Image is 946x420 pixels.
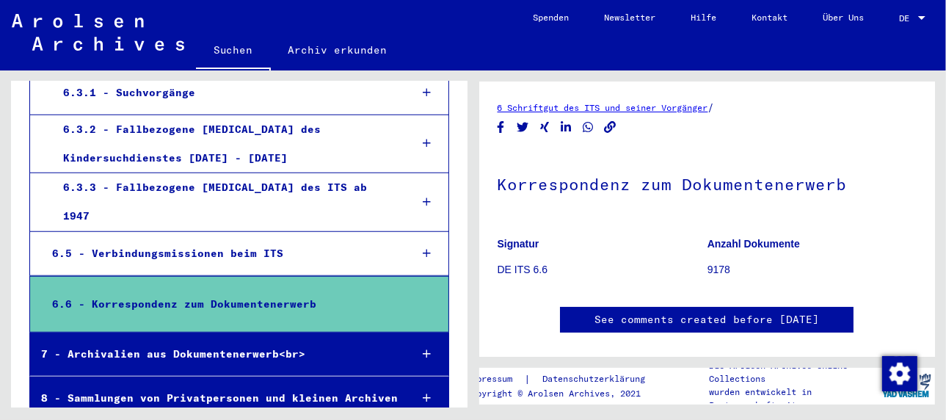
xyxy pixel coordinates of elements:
[882,356,917,391] img: Zustimmung ändern
[515,118,531,137] button: Share on Twitter
[581,118,596,137] button: Share on WhatsApp
[498,102,708,113] a: 6 Schriftgut des ITS und seiner Vorgänger
[531,372,663,387] a: Datenschutzerklärung
[603,118,618,137] button: Copy link
[466,387,663,400] p: Copyright © Arolsen Archives, 2021
[466,372,524,387] a: Impressum
[707,262,917,278] p: 9178
[12,14,184,51] img: Arolsen_neg.svg
[594,312,819,327] a: See comments created before [DATE]
[52,115,399,173] div: 6.3.2 - Fallbezogene [MEDICAL_DATA] des Kindersuchdienstes [DATE] - [DATE]
[271,32,405,68] a: Archiv erkunden
[41,290,397,319] div: 6.6 - Korrespondenz zum Dokumentenerwerb
[498,238,539,250] b: Signatur
[498,262,707,278] p: DE ITS 6.6
[52,173,399,231] div: 6.3.3 - Fallbezogene [MEDICAL_DATA] des ITS ab 1947
[899,13,915,23] span: DE
[709,359,878,385] p: Die Arolsen Archives Online-Collections
[709,385,878,412] p: wurden entwickelt in Partnerschaft mit
[493,118,509,137] button: Share on Facebook
[30,340,399,369] div: 7 - Archivalien aus Dokumentenerwerb<br>
[879,367,934,404] img: yv_logo.png
[52,79,399,107] div: 6.3.1 - Suchvorgänge
[707,238,800,250] b: Anzahl Dokumente
[41,239,399,268] div: 6.5 - Verbindungsmissionen beim ITS
[537,118,553,137] button: Share on Xing
[196,32,271,70] a: Suchen
[466,372,663,387] div: |
[558,118,574,137] button: Share on LinkedIn
[498,151,917,215] h1: Korrespondenz zum Dokumentenerwerb
[30,384,399,413] div: 8 - Sammlungen von Privatpersonen und kleinen Archiven
[708,101,715,114] span: /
